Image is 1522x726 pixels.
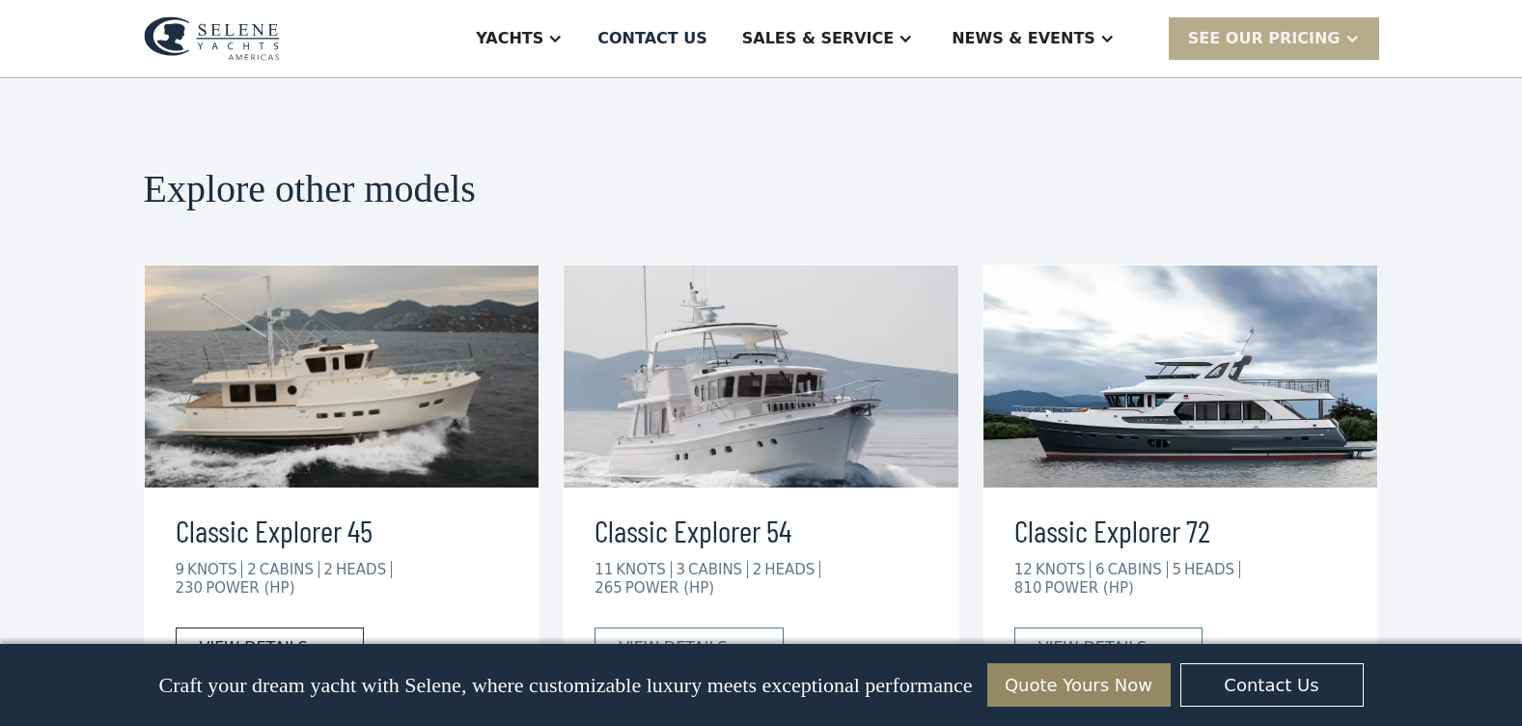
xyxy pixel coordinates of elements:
[176,507,509,553] h3: Classic Explorer 45
[1044,579,1133,597] div: POWER (HP)
[176,628,364,668] a: view details
[616,561,671,578] div: KNOTS
[753,561,762,578] div: 2
[144,16,280,61] img: logo
[1036,561,1091,578] div: KNOTS
[260,561,319,578] div: CABINS
[158,673,972,698] p: Craft your dream yacht with Selene, where customizable luxury meets exceptional performance
[1014,628,1203,668] a: view details
[619,636,727,659] div: view details
[595,561,613,578] div: 11
[595,507,927,553] h3: Classic Explorer 54
[597,27,707,50] div: Contact US
[187,561,242,578] div: KNOTS
[1038,636,1147,659] div: view details
[144,168,1379,210] h2: Explore other models
[1014,579,1042,597] div: 810
[952,27,1095,50] div: News & EVENTS
[2,658,308,710] span: Tick the box below to receive occasional updates, exclusive offers, and VIP access via text message.
[476,27,543,50] div: Yachts
[595,628,783,668] a: view details
[764,561,820,578] div: HEADS
[324,561,334,578] div: 2
[176,579,204,597] div: 230
[1172,561,1181,578] div: 5
[247,561,257,578] div: 2
[176,561,185,578] div: 9
[1188,27,1341,50] div: SEE Our Pricing
[206,579,294,597] div: POWER (HP)
[1108,561,1168,578] div: CABINS
[676,561,685,578] div: 3
[336,561,392,578] div: HEADS
[200,636,308,659] div: view details
[688,561,748,578] div: CABINS
[595,579,623,597] div: 265
[742,27,894,50] div: Sales & Service
[1169,17,1379,59] div: SEE Our Pricing
[1014,507,1347,553] h3: Classic Explorer 72
[625,579,714,597] div: POWER (HP)
[1180,663,1364,707] a: Contact Us
[1095,561,1105,578] div: 6
[1014,561,1033,578] div: 12
[1184,561,1240,578] div: HEADS
[987,663,1171,707] a: Quote Yours Now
